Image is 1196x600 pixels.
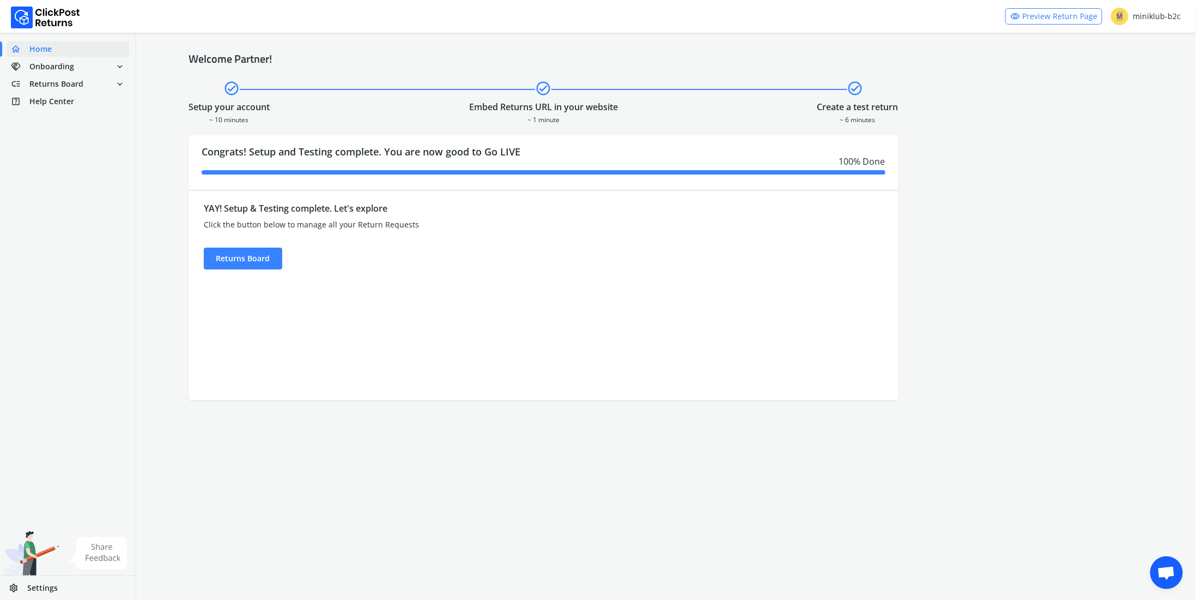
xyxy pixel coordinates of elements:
[847,79,864,98] span: check_circle
[7,41,129,57] a: homeHome
[189,135,898,190] div: Congrats! Setup and Testing complete. You are now good to Go LIVE
[11,59,29,74] span: handshake
[68,537,128,569] img: share feedback
[189,113,270,124] div: ~ 10 minutes
[1111,8,1128,25] span: M
[535,79,551,98] span: check_circle
[469,113,618,124] div: ~ 1 minute
[223,79,240,98] span: check_circle
[1150,556,1183,589] a: Open chat
[202,155,885,168] div: 100 % Done
[1010,9,1020,24] span: visibility
[9,580,27,596] span: settings
[11,7,80,28] img: Logo
[115,76,125,92] span: expand_more
[817,100,898,113] div: Create a test return
[204,202,706,215] div: YAY! Setup & Testing complete. Let's explore
[189,52,1144,65] h4: Welcome Partner!
[7,94,129,109] a: help_centerHelp Center
[11,76,29,92] span: low_priority
[115,59,125,74] span: expand_more
[469,100,618,113] div: Embed Returns URL in your website
[29,79,83,89] span: Returns Board
[29,44,52,55] span: Home
[11,41,29,57] span: home
[27,583,58,593] span: Settings
[189,100,270,113] div: Setup your account
[29,96,74,107] span: Help Center
[817,113,898,124] div: ~ 6 minutes
[204,219,706,230] div: Click the button below to manage all your Return Requests
[29,61,74,72] span: Onboarding
[1005,8,1102,25] a: visibilityPreview Return Page
[11,94,29,109] span: help_center
[1111,8,1181,25] div: miniklub-b2c
[204,248,282,269] div: Returns Board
